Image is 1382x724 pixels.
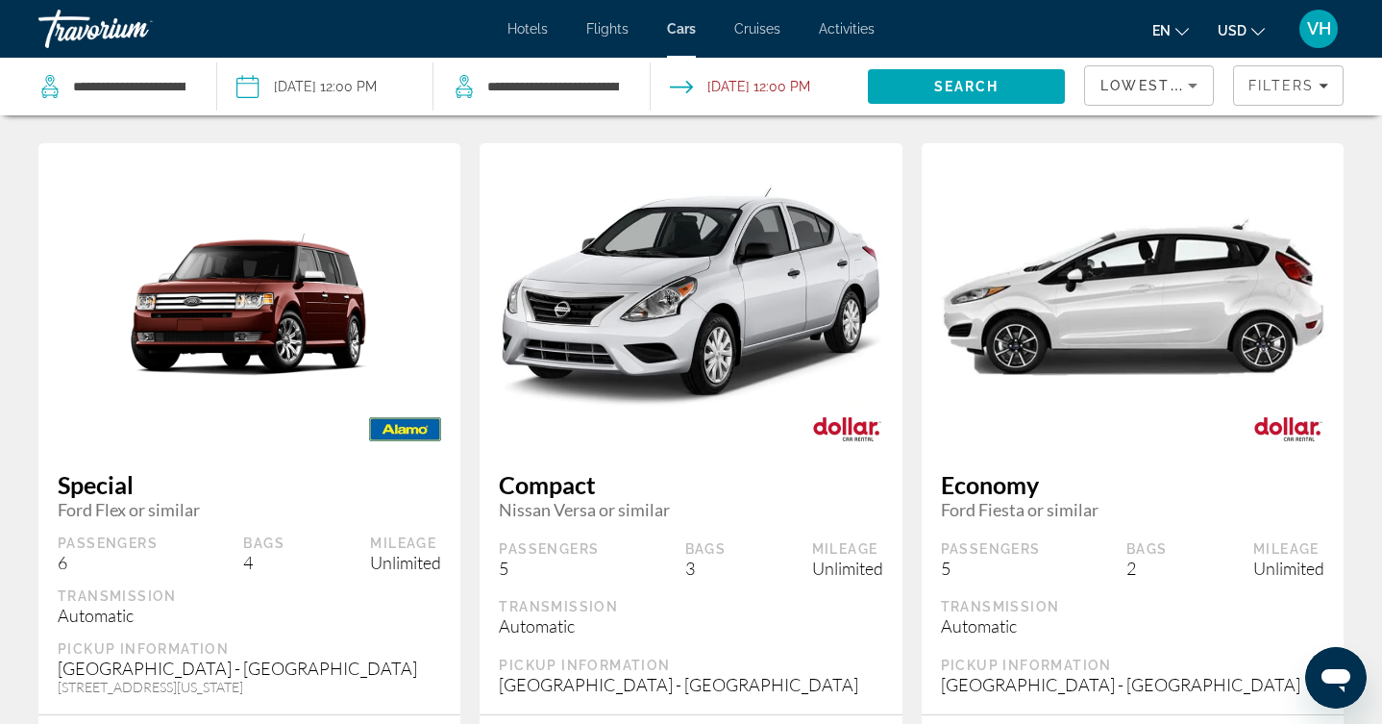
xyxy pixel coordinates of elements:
div: 5 [941,558,1041,579]
span: Lowest Price [1100,78,1223,93]
span: USD [1218,23,1246,38]
div: Unlimited [812,558,883,579]
div: Automatic [499,615,882,637]
a: Cruises [734,21,780,37]
input: Search dropoff location [485,72,621,101]
img: ALAMO [350,408,460,451]
img: Ford Fiesta or similar [922,211,1344,385]
span: Ford Fiesta or similar [941,499,1324,520]
div: Transmission [941,598,1324,615]
span: Economy [941,470,1324,499]
button: Change currency [1218,16,1265,44]
div: 4 [243,552,284,573]
a: Flights [586,21,629,37]
div: Pickup Information [58,640,441,658]
span: Nissan Versa or similar [499,499,882,520]
div: Passengers [58,535,158,552]
div: Mileage [812,540,883,558]
span: Compact [499,470,882,499]
div: [STREET_ADDRESS][US_STATE] [58,679,441,695]
div: Bags [685,540,727,558]
button: Change language [1152,16,1189,44]
div: Bags [1126,540,1168,558]
div: Transmission [499,598,882,615]
img: DOLLAR [792,408,902,451]
div: Unlimited [370,552,441,573]
a: Hotels [507,21,548,37]
div: Automatic [58,605,441,626]
button: Filters [1233,65,1344,106]
img: DOLLAR [1233,408,1344,451]
span: Special [58,470,441,499]
div: Mileage [1253,540,1324,558]
div: Bags [243,535,284,552]
div: 6 [58,552,158,573]
span: Ford Flex or similar [58,499,441,520]
div: 5 [499,558,599,579]
button: Open drop-off date and time picker [670,58,810,115]
div: Passengers [941,540,1041,558]
iframe: Button to launch messaging window [1305,647,1367,709]
button: User Menu [1294,9,1344,49]
span: en [1152,23,1171,38]
div: Pickup Information [499,657,882,674]
span: Filters [1248,78,1314,93]
mat-select: Sort by [1100,74,1197,97]
div: Pickup Information [941,657,1324,674]
div: Automatic [941,615,1324,637]
div: Unlimited [1253,558,1324,579]
div: 3 [685,558,727,579]
span: Search [934,79,999,94]
span: VH [1307,19,1331,38]
div: 2 [1126,558,1168,579]
button: Search [868,69,1066,104]
div: [GEOGRAPHIC_DATA] - [GEOGRAPHIC_DATA] [941,674,1324,695]
a: Activities [819,21,875,37]
a: Travorium [38,4,231,54]
button: Pickup date: Oct 10, 2025 12:00 PM [236,58,377,115]
img: Ford Flex or similar [38,176,460,417]
div: [GEOGRAPHIC_DATA] - [GEOGRAPHIC_DATA] [58,658,441,679]
div: Transmission [58,587,441,605]
img: Nissan Versa or similar [480,176,901,417]
div: Mileage [370,535,441,552]
div: Passengers [499,540,599,558]
div: [GEOGRAPHIC_DATA] - [GEOGRAPHIC_DATA] [499,674,882,695]
a: Cars [667,21,696,37]
input: Search pickup location [71,72,187,101]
